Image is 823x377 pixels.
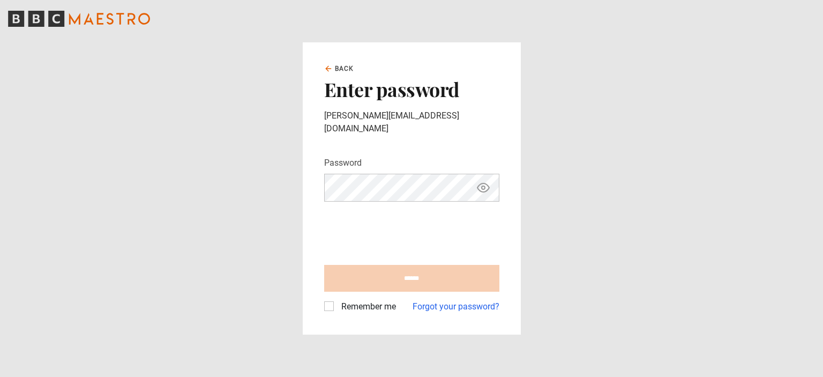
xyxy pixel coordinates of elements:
[337,300,396,313] label: Remember me
[324,78,499,100] h2: Enter password
[335,64,354,73] span: Back
[324,157,362,169] label: Password
[324,210,487,252] iframe: reCAPTCHA
[413,300,499,313] a: Forgot your password?
[474,179,492,197] button: Show password
[8,11,150,27] svg: BBC Maestro
[324,64,354,73] a: Back
[324,109,499,135] p: [PERSON_NAME][EMAIL_ADDRESS][DOMAIN_NAME]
